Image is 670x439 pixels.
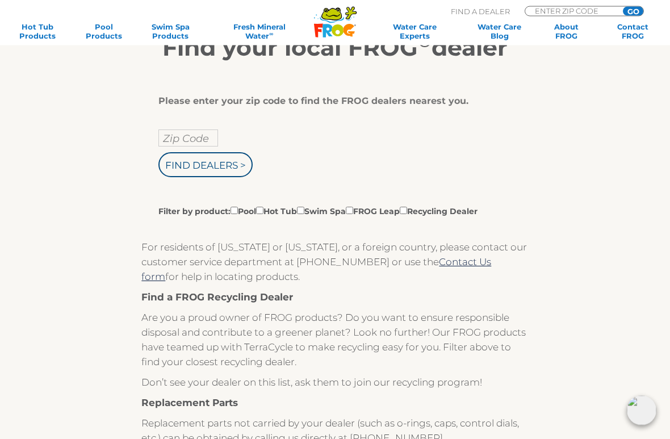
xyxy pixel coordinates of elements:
strong: Replacement Parts [141,398,238,409]
input: Filter by product:PoolHot TubSwim SpaFROG LeapRecycling Dealer [256,207,263,215]
input: Filter by product:PoolHot TubSwim SpaFROG LeapRecycling Dealer [297,207,304,215]
a: Water CareExperts [371,22,459,40]
input: Zip Code Form [534,7,610,15]
a: ContactFROG [607,22,659,40]
strong: Find a FROG Recycling Dealer [141,292,293,303]
input: Filter by product:PoolHot TubSwim SpaFROG LeapRecycling Dealer [346,207,353,215]
p: Find A Dealer [451,6,510,16]
h2: Find your local FROG dealer [45,34,625,62]
a: Water CareBlog [474,22,525,40]
div: Please enter your zip code to find the FROG dealers nearest you. [158,96,503,107]
sup: ® [418,31,432,52]
a: AboutFROG [541,22,592,40]
label: Filter by product: Pool Hot Tub Swim Spa FROG Leap Recycling Dealer [158,205,478,218]
a: Swim SpaProducts [145,22,196,40]
input: GO [623,7,643,16]
input: Filter by product:PoolHot TubSwim SpaFROG LeapRecycling Dealer [231,207,238,215]
a: Hot TubProducts [11,22,63,40]
sup: ∞ [269,31,273,37]
p: Don’t see your dealer on this list, ask them to join our recycling program! [141,375,528,390]
input: Filter by product:PoolHot TubSwim SpaFROG LeapRecycling Dealer [400,207,407,215]
img: openIcon [627,396,656,425]
p: Are you a proud owner of FROG products? Do you want to ensure responsible disposal and contribute... [141,311,528,370]
a: Fresh MineralWater∞ [211,22,308,40]
input: Find Dealers > [158,153,253,178]
p: For residents of [US_STATE] or [US_STATE], or a foreign country, please contact our customer serv... [141,240,528,285]
a: PoolProducts [78,22,129,40]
